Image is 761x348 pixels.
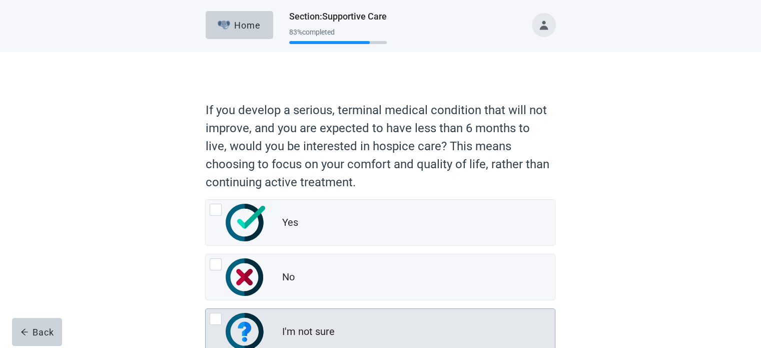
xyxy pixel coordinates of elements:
[282,270,294,284] div: No
[282,324,334,339] div: I'm not sure
[21,327,54,337] div: Back
[218,21,230,30] img: Elephant
[289,28,387,36] div: 83 % completed
[205,101,550,191] label: If you develop a serious, terminal medical condition that will not improve, and you are expected ...
[289,10,387,24] h1: Section : Supportive Care
[12,318,62,346] button: arrow-leftBack
[218,20,261,30] div: Home
[282,215,298,230] div: Yes
[206,11,273,39] button: ElephantHome
[21,328,29,336] span: arrow-left
[532,13,556,37] button: Toggle account menu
